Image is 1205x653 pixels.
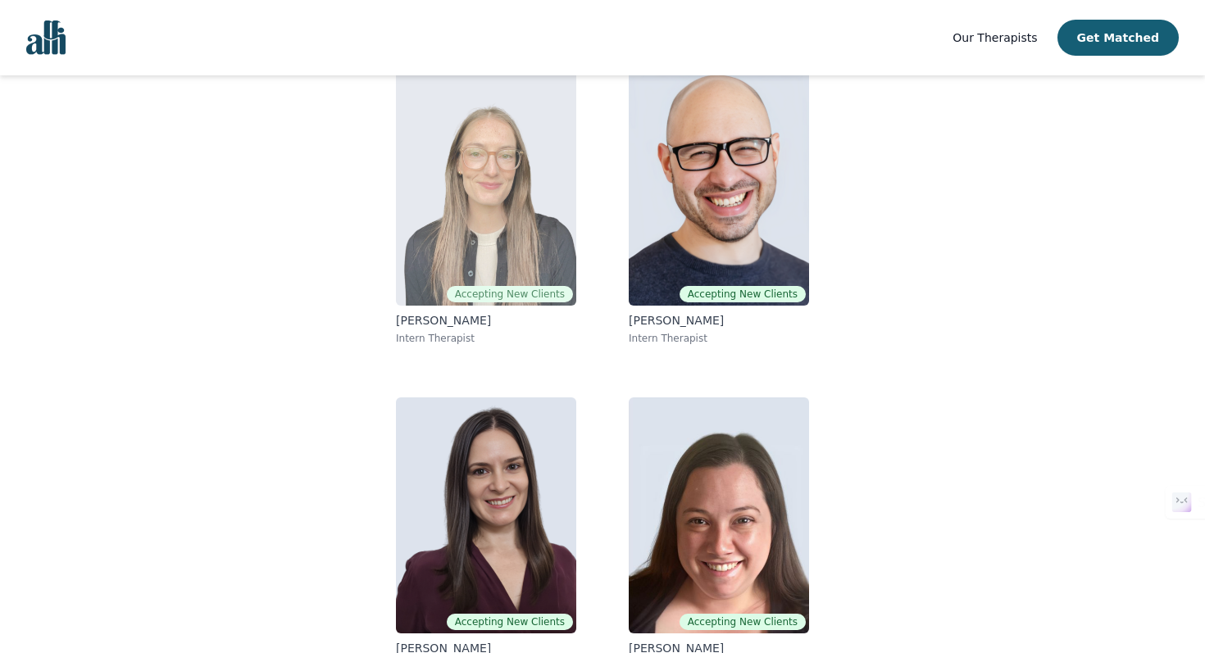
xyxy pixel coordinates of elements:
[383,57,589,358] a: Holly GunnAccepting New Clients[PERSON_NAME]Intern Therapist
[447,286,573,302] span: Accepting New Clients
[680,286,806,302] span: Accepting New Clients
[680,614,806,630] span: Accepting New Clients
[953,31,1037,44] span: Our Therapists
[629,70,809,306] img: Mendy Bisk
[629,332,809,345] p: Intern Therapist
[1057,20,1179,56] button: Get Matched
[396,70,576,306] img: Holly Gunn
[396,332,576,345] p: Intern Therapist
[629,397,809,633] img: Jennifer Weber
[447,614,573,630] span: Accepting New Clients
[396,312,576,329] p: [PERSON_NAME]
[953,28,1037,48] a: Our Therapists
[26,20,66,55] img: alli logo
[629,312,809,329] p: [PERSON_NAME]
[396,397,576,633] img: Lorena Krasnai Caprar
[616,57,822,358] a: Mendy BiskAccepting New Clients[PERSON_NAME]Intern Therapist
